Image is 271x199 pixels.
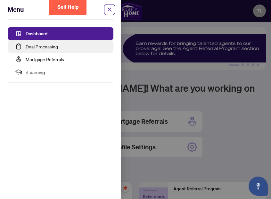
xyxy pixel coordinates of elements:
div: Menu [8,5,106,14]
span: rLearning [26,66,108,79]
button: Close [106,6,113,13]
a: Mortgage Referrals [26,56,64,62]
button: Open asap [249,177,268,196]
span: Self Help [57,4,79,10]
span: close [104,4,115,15]
a: Deal Processing [26,44,58,49]
a: Dashboard [26,31,47,37]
